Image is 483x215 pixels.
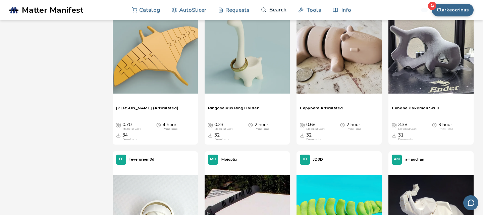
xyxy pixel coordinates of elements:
[300,132,305,138] span: Downloads
[392,105,439,115] a: Cubone Pokemon Skull
[214,132,229,141] div: 32
[306,127,324,131] div: Material Cost
[398,127,416,131] div: Material Cost
[122,132,137,141] div: 34
[306,138,321,141] div: Downloads
[122,127,141,131] div: Material Cost
[340,122,345,127] span: Average Print Time
[116,105,178,115] a: [PERSON_NAME] (Articulated)
[116,122,121,127] span: Average Cost
[438,122,453,131] div: 9 hour
[300,105,343,115] a: Capybara Articulated
[300,122,305,127] span: Average Cost
[119,157,123,162] span: FE
[214,127,232,131] div: Material Cost
[306,122,324,131] div: 0.68
[432,122,437,127] span: Average Print Time
[392,122,396,127] span: Average Cost
[116,132,121,138] span: Downloads
[214,122,232,131] div: 0.33
[129,156,154,163] p: fevergreen3d
[221,156,237,163] p: Mojoptix
[306,132,321,141] div: 32
[432,4,474,16] button: Clarkeocrinus
[346,127,361,131] div: Print Time
[398,138,413,141] div: Downloads
[346,122,361,131] div: 2 hour
[156,122,161,127] span: Average Print Time
[208,132,213,138] span: Downloads
[438,127,453,131] div: Print Time
[163,122,177,131] div: 4 hour
[210,157,216,162] span: MO
[388,8,474,94] img: Cubone Pokemon Skull
[214,138,229,141] div: Downloads
[122,122,141,131] div: 0.70
[392,132,396,138] span: Downloads
[398,122,416,131] div: 3.38
[398,132,413,141] div: 31
[394,157,400,162] span: AM
[255,122,269,131] div: 2 hour
[248,122,253,127] span: Average Print Time
[208,122,213,127] span: Average Cost
[388,1,474,102] a: Cubone Pokemon Skull
[405,156,424,163] p: amaochan
[122,138,137,141] div: Downloads
[22,5,83,15] span: Matter Manifest
[163,127,177,131] div: Print Time
[255,127,269,131] div: Print Time
[463,195,478,210] button: Send feedback via email
[303,157,307,162] span: JD
[208,105,259,115] a: Ringosaurus Ring Holder
[313,156,323,163] p: JD3D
